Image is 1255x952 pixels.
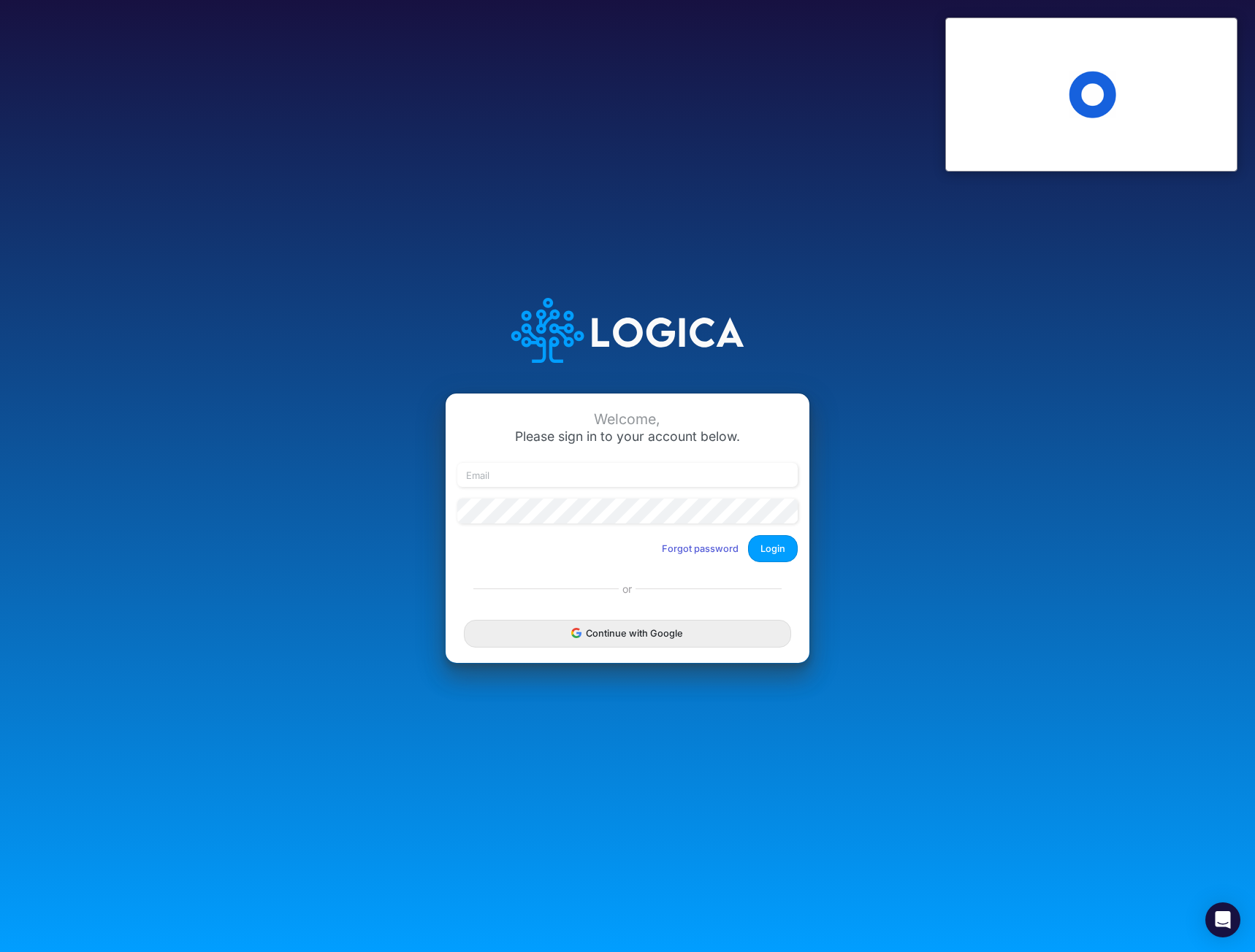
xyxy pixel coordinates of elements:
[457,463,798,488] input: Email
[515,429,740,444] span: Please sign in to your account below.
[457,411,798,428] div: Welcome,
[652,537,748,561] button: Forgot password
[748,535,798,562] button: Login
[464,620,791,647] button: Continue with Google
[1205,902,1240,937] div: Open Intercom Messenger
[1069,71,1116,118] span: Loading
